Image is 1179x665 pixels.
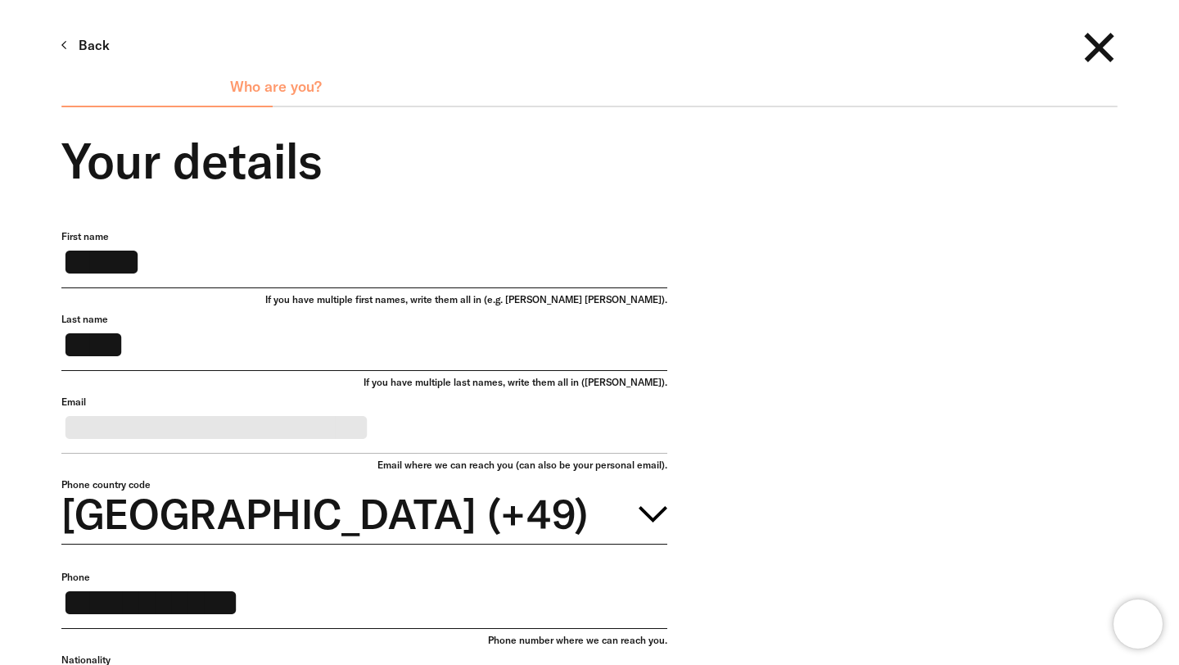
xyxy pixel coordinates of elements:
[61,313,667,326] label: Last name
[61,230,667,243] label: First name
[61,634,667,654] div: Phone number where we can reach you.
[61,376,667,396] div: If you have multiple last names, write them all in ([PERSON_NAME]).
[61,31,110,59] a: Back
[61,486,588,543] span: [GEOGRAPHIC_DATA] (+49)
[61,478,667,545] button: [GEOGRAPHIC_DATA] (+49)
[61,132,667,189] h2: Your details
[61,571,667,584] label: Phone
[1113,599,1163,649] iframe: Brevo live chat
[61,478,667,491] label: Phone country code
[61,459,667,478] div: Email where we can reach you (can also be your personal email).
[61,293,667,313] div: If you have multiple first names, write them all in (e.g. [PERSON_NAME] [PERSON_NAME]).
[61,75,1118,99] div: Who are you?
[61,396,667,409] label: Email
